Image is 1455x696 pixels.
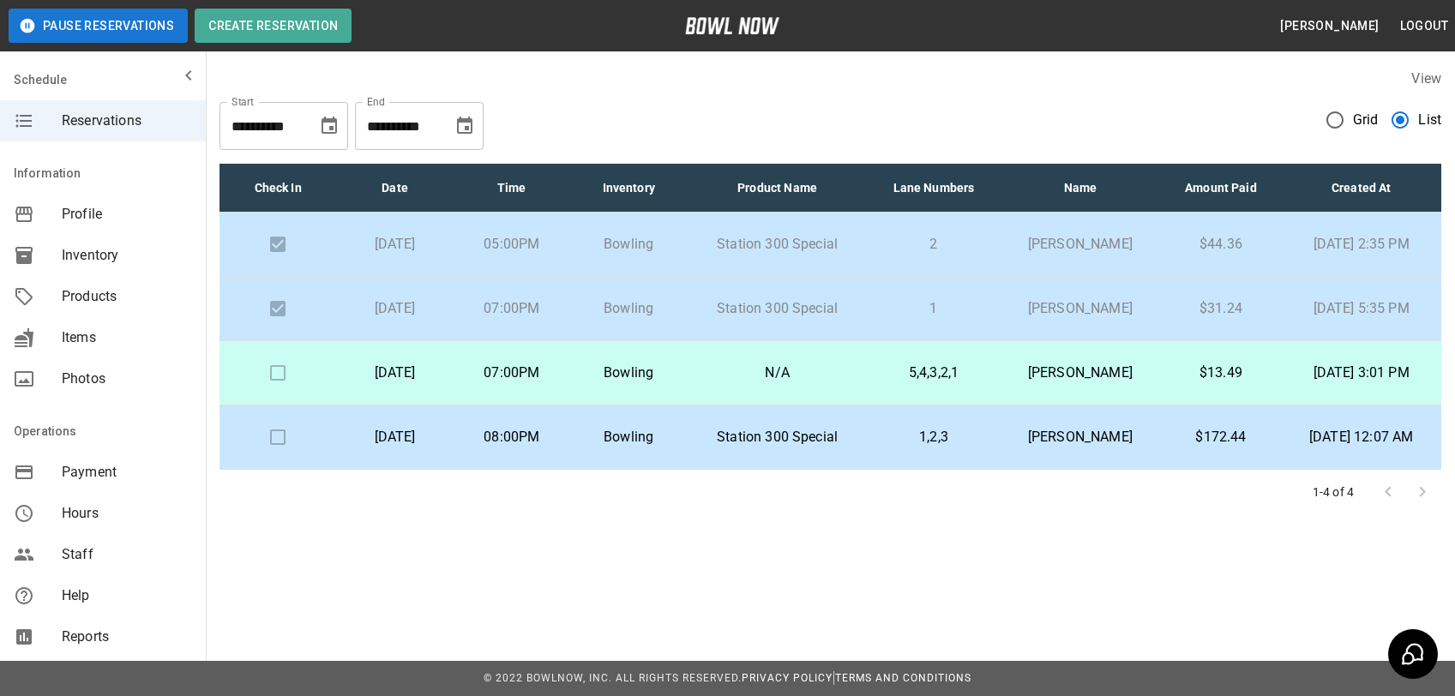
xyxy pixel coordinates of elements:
p: Bowling [584,427,673,447]
p: [DATE] 2:35 PM [1295,234,1428,255]
p: N/A [700,363,853,383]
label: View [1411,70,1441,87]
span: Products [62,286,192,307]
p: [DATE] [350,363,439,383]
p: 1-4 of 4 [1313,483,1354,501]
th: Time [454,164,570,213]
span: Help [62,585,192,606]
p: [DATE] 5:35 PM [1295,298,1428,319]
th: Product Name [687,164,867,213]
button: Choose date, selected date is Oct 25, 2025 [448,109,482,143]
p: $172.44 [1175,427,1268,447]
p: [DATE] [350,427,439,447]
span: Hours [62,503,192,524]
span: © 2022 BowlNow, Inc. All Rights Reserved. [484,672,742,684]
p: Bowling [584,234,673,255]
button: [PERSON_NAME] [1273,10,1386,42]
p: Station 300 Special [700,234,853,255]
th: Check In [219,164,336,213]
button: Choose date, selected date is Sep 25, 2025 [312,109,346,143]
span: Staff [62,544,192,565]
p: [PERSON_NAME] [1013,298,1146,319]
p: Station 300 Special [700,427,853,447]
p: [DATE] 12:07 AM [1295,427,1428,447]
span: Items [62,327,192,348]
th: Lane Numbers [868,164,1000,213]
p: 2 [881,234,986,255]
p: [PERSON_NAME] [1013,363,1146,383]
p: [DATE] 3:01 PM [1295,363,1428,383]
a: Terms and Conditions [835,672,971,684]
p: 5,4,3,2,1 [881,363,986,383]
p: 1 [881,298,986,319]
th: Date [336,164,453,213]
span: Payment [62,462,192,483]
p: $31.24 [1175,298,1268,319]
span: Inventory [62,245,192,266]
th: Created At [1281,164,1441,213]
p: 07:00PM [467,298,556,319]
p: Bowling [584,363,673,383]
p: [DATE] [350,234,439,255]
p: $44.36 [1175,234,1268,255]
th: Name [1000,164,1160,213]
p: Station 300 Special [700,298,853,319]
img: logo [685,17,779,34]
p: $13.49 [1175,363,1268,383]
span: Grid [1353,110,1379,130]
th: Inventory [570,164,687,213]
p: Bowling [584,298,673,319]
a: Privacy Policy [742,672,833,684]
p: 1,2,3 [881,427,986,447]
span: Profile [62,204,192,225]
p: [PERSON_NAME] [1013,427,1146,447]
th: Amount Paid [1161,164,1282,213]
button: Pause Reservations [9,9,188,43]
span: Photos [62,369,192,389]
p: 07:00PM [467,363,556,383]
span: List [1418,110,1441,130]
span: Reports [62,627,192,647]
span: Reservations [62,111,192,131]
button: Create Reservation [195,9,352,43]
p: [DATE] [350,298,439,319]
p: 08:00PM [467,427,556,447]
p: [PERSON_NAME] [1013,234,1146,255]
button: Logout [1393,10,1455,42]
p: 05:00PM [467,234,556,255]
